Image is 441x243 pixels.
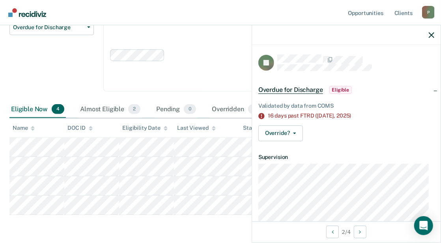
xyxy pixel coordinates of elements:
span: Overdue for Discharge [258,86,323,94]
div: Eligible Now [9,101,66,118]
div: Name [13,125,35,131]
div: Overdue for DischargeEligible [252,77,441,103]
div: 2 / 4 [252,221,441,242]
img: Recidiviz [8,8,46,17]
span: 2 [128,104,140,114]
span: Overdue for Discharge [13,24,84,31]
span: 0 [248,104,260,114]
span: 4 [52,104,64,114]
span: 2025) [336,112,351,119]
button: Profile dropdown button [422,6,435,19]
div: P [422,6,435,19]
div: Last Viewed [177,125,215,131]
div: Open Intercom Messenger [414,216,433,235]
div: Pending [155,101,198,118]
span: 0 [184,104,196,114]
div: Overridden [210,101,262,118]
div: 16 days past FTRD ([DATE], [268,112,434,119]
div: DOC ID [67,125,93,131]
button: Override? [258,125,303,141]
div: Almost Eligible [78,101,142,118]
div: Status [243,125,260,131]
button: Previous Opportunity [326,226,339,238]
dt: Supervision [258,154,434,161]
div: Eligibility Date [122,125,168,131]
button: Next Opportunity [354,226,366,238]
span: Eligible [329,86,352,94]
div: Validated by data from COMS [258,103,434,109]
